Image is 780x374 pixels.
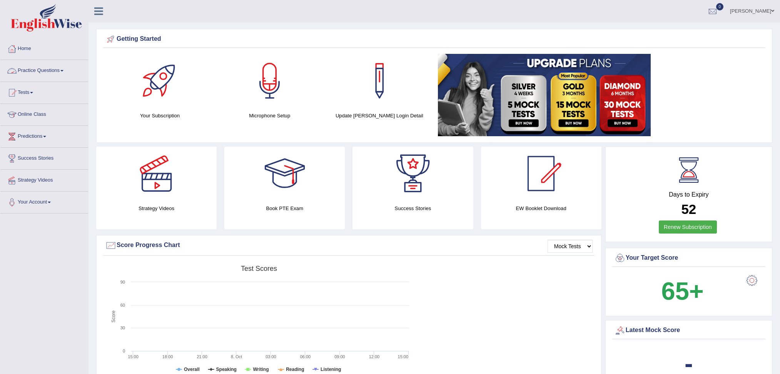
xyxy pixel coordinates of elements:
[438,54,651,136] img: small5.jpg
[286,367,304,372] tspan: Reading
[109,112,211,120] h4: Your Subscription
[659,220,717,234] a: Renew Subscription
[123,349,125,353] text: 0
[111,311,116,323] tspan: Score
[300,354,311,359] text: 06:00
[0,170,88,189] a: Strategy Videos
[241,265,277,272] tspan: Test scores
[120,280,125,284] text: 90
[105,33,763,45] div: Getting Started
[716,3,724,10] span: 0
[398,354,409,359] text: 15:00
[0,60,88,79] a: Practice Questions
[253,367,269,372] tspan: Writing
[120,326,125,330] text: 30
[0,38,88,57] a: Home
[328,112,430,120] h4: Update [PERSON_NAME] Login Detail
[321,367,341,372] tspan: Listening
[120,303,125,307] text: 60
[614,252,763,264] div: Your Target Score
[352,204,473,212] h4: Success Stories
[0,126,88,145] a: Predictions
[681,202,696,217] b: 52
[105,240,593,251] div: Score Progress Chart
[96,204,217,212] h4: Strategy Videos
[369,354,380,359] text: 12:00
[197,354,207,359] text: 21:00
[266,354,276,359] text: 03:00
[481,204,601,212] h4: EW Booklet Download
[184,367,200,372] tspan: Overall
[0,104,88,123] a: Online Class
[128,354,139,359] text: 15:00
[219,112,321,120] h4: Microphone Setup
[216,367,237,372] tspan: Speaking
[162,354,173,359] text: 18:00
[334,354,345,359] text: 09:00
[661,277,704,305] b: 65+
[0,192,88,211] a: Your Account
[224,204,345,212] h4: Book PTE Exam
[0,148,88,167] a: Success Stories
[0,82,88,101] a: Tests
[231,354,242,359] tspan: 8. Oct
[614,325,763,336] div: Latest Mock Score
[614,191,763,198] h4: Days to Expiry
